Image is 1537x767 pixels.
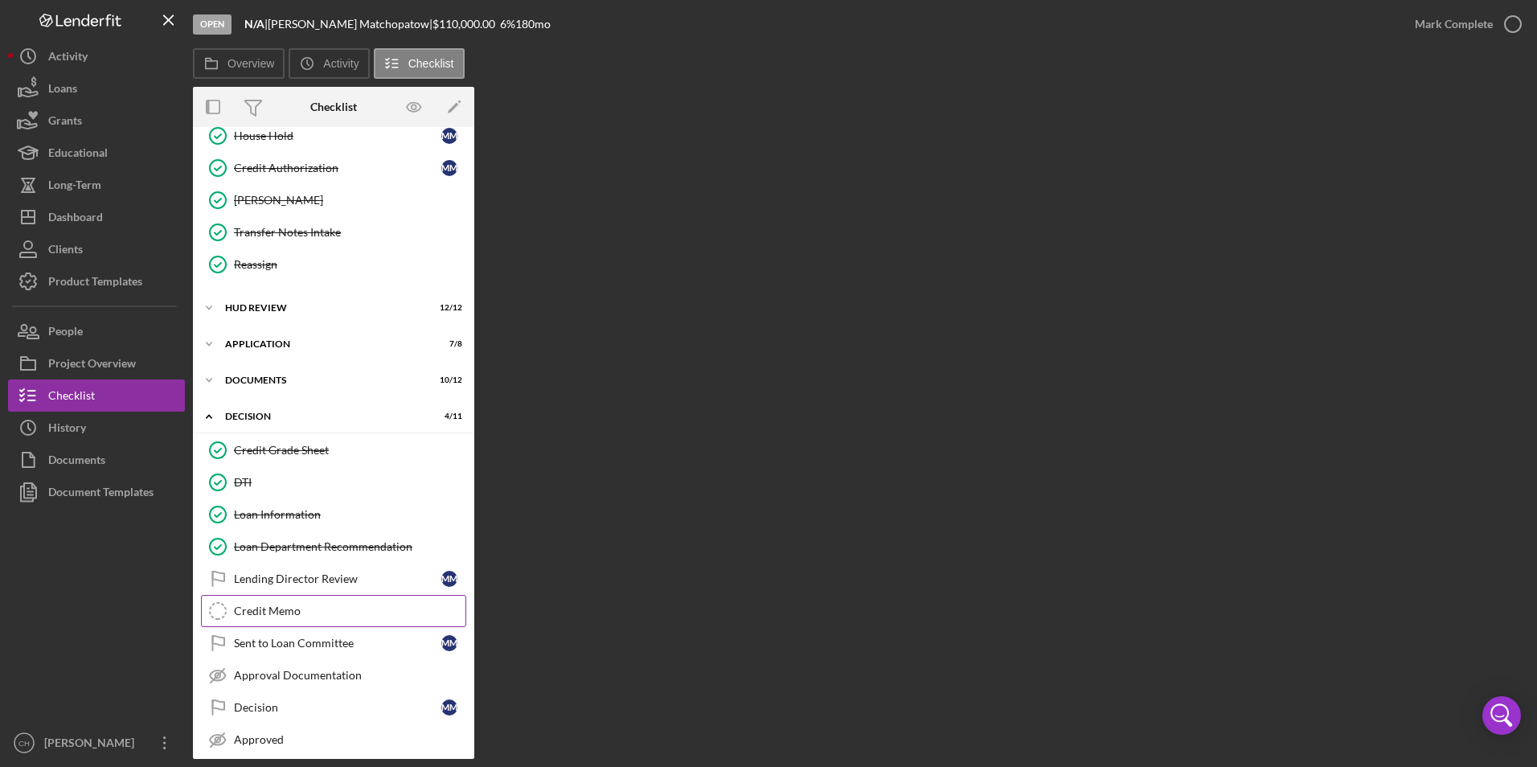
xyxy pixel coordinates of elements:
[441,699,457,716] div: M M
[234,226,465,239] div: Transfer Notes Intake
[500,18,515,31] div: 6 %
[201,724,466,756] a: Approved
[48,379,95,416] div: Checklist
[234,194,465,207] div: [PERSON_NAME]
[433,412,462,421] div: 4 / 11
[8,169,185,201] button: Long-Term
[234,605,465,617] div: Credit Memo
[234,162,441,174] div: Credit Authorization
[289,48,369,79] button: Activity
[234,508,465,521] div: Loan Information
[201,563,466,595] a: Lending Director ReviewMM
[48,347,136,383] div: Project Overview
[225,412,422,421] div: Decision
[8,40,185,72] button: Activity
[268,18,432,31] div: [PERSON_NAME] Matchopatow |
[8,233,185,265] button: Clients
[40,727,145,763] div: [PERSON_NAME]
[8,137,185,169] button: Educational
[48,412,86,448] div: History
[201,184,466,216] a: [PERSON_NAME]
[48,40,88,76] div: Activity
[201,498,466,531] a: Loan Information
[234,669,465,682] div: Approval Documentation
[225,303,422,313] div: HUD Review
[227,57,274,70] label: Overview
[433,303,462,313] div: 12 / 12
[48,72,77,109] div: Loans
[8,727,185,759] button: CH[PERSON_NAME]
[1399,8,1529,40] button: Mark Complete
[193,14,232,35] div: Open
[201,659,466,691] a: Approval Documentation
[244,17,264,31] b: N/A
[234,258,465,271] div: Reassign
[310,100,357,113] div: Checklist
[8,347,185,379] button: Project Overview
[234,476,465,489] div: DTI
[441,571,457,587] div: M M
[8,412,185,444] button: History
[48,233,83,269] div: Clients
[201,627,466,659] a: Sent to Loan CommitteeMM
[225,339,422,349] div: Application
[48,476,154,512] div: Document Templates
[515,18,551,31] div: 180 mo
[8,265,185,297] button: Product Templates
[8,444,185,476] button: Documents
[323,57,359,70] label: Activity
[234,637,441,650] div: Sent to Loan Committee
[48,105,82,141] div: Grants
[18,739,30,748] text: CH
[8,72,185,105] button: Loans
[441,635,457,651] div: M M
[234,701,441,714] div: Decision
[48,444,105,480] div: Documents
[193,48,285,79] button: Overview
[48,265,142,301] div: Product Templates
[441,160,457,176] div: M M
[48,201,103,237] div: Dashboard
[244,18,268,31] div: |
[201,466,466,498] a: DTI
[234,129,441,142] div: House Hold
[433,375,462,385] div: 10 / 12
[8,315,185,347] button: People
[1482,696,1521,735] div: Open Intercom Messenger
[234,733,465,746] div: Approved
[234,540,465,553] div: Loan Department Recommendation
[48,137,108,173] div: Educational
[8,105,185,137] button: Grants
[201,434,466,466] a: Credit Grade Sheet
[225,375,422,385] div: Documents
[8,476,185,508] button: Document Templates
[201,120,466,152] a: House HoldMM
[441,128,457,144] div: M M
[1415,8,1493,40] div: Mark Complete
[201,691,466,724] a: DecisionMM
[201,595,466,627] a: Credit Memo
[201,216,466,248] a: Transfer Notes Intake
[408,57,454,70] label: Checklist
[234,444,465,457] div: Credit Grade Sheet
[433,339,462,349] div: 7 / 8
[48,315,83,351] div: People
[8,379,185,412] button: Checklist
[201,152,466,184] a: Credit AuthorizationMM
[48,169,101,205] div: Long-Term
[201,248,466,281] a: Reassign
[201,531,466,563] a: Loan Department Recommendation
[432,18,500,31] div: $110,000.00
[234,572,441,585] div: Lending Director Review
